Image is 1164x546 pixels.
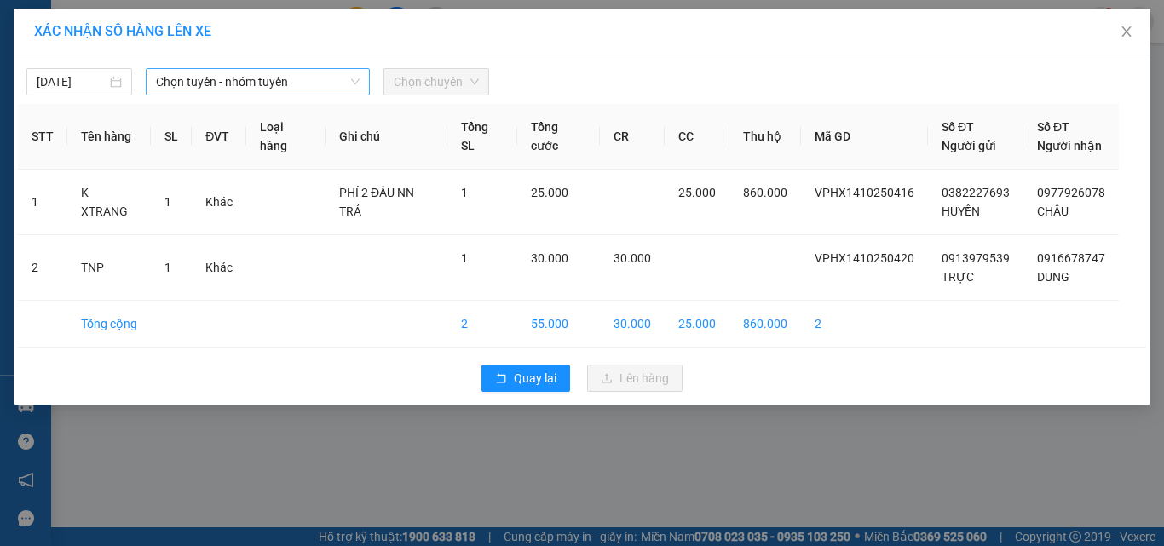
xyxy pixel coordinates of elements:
[801,104,928,170] th: Mã GD
[1103,9,1150,56] button: Close
[1037,139,1102,152] span: Người nhận
[1120,25,1133,38] span: close
[151,104,192,170] th: SL
[67,104,151,170] th: Tên hàng
[394,69,479,95] span: Chọn chuyến
[192,104,246,170] th: ĐVT
[164,195,171,209] span: 1
[18,235,67,301] td: 2
[531,186,568,199] span: 25.000
[447,301,517,348] td: 2
[350,77,360,87] span: down
[600,301,665,348] td: 30.000
[942,186,1010,199] span: 0382227693
[67,170,151,235] td: K XTRANG
[246,104,326,170] th: Loại hàng
[665,104,729,170] th: CC
[531,251,568,265] span: 30.000
[729,301,801,348] td: 860.000
[1037,186,1105,199] span: 0977926078
[18,104,67,170] th: STT
[495,372,507,386] span: rollback
[942,270,974,284] span: TRỰC
[600,104,665,170] th: CR
[447,104,517,170] th: Tổng SL
[678,186,716,199] span: 25.000
[37,72,107,91] input: 14/10/2025
[729,104,801,170] th: Thu hộ
[156,69,360,95] span: Chọn tuyến - nhóm tuyến
[942,251,1010,265] span: 0913979539
[743,186,787,199] span: 860.000
[461,251,468,265] span: 1
[587,365,683,392] button: uploadLên hàng
[1037,251,1105,265] span: 0916678747
[1037,270,1069,284] span: DUNG
[514,369,556,388] span: Quay lại
[801,301,928,348] td: 2
[34,23,211,39] span: XÁC NHẬN SỐ HÀNG LÊN XE
[614,251,651,265] span: 30.000
[481,365,570,392] button: rollbackQuay lại
[665,301,729,348] td: 25.000
[517,104,600,170] th: Tổng cước
[1037,120,1069,134] span: Số ĐT
[942,120,974,134] span: Số ĐT
[164,261,171,274] span: 1
[67,301,151,348] td: Tổng cộng
[67,235,151,301] td: TNP
[339,186,414,218] span: PHÍ 2 ĐẦU NN TRẢ
[942,204,980,218] span: HUYỀN
[815,251,914,265] span: VPHX1410250420
[192,170,246,235] td: Khác
[461,186,468,199] span: 1
[192,235,246,301] td: Khác
[942,139,996,152] span: Người gửi
[326,104,447,170] th: Ghi chú
[517,301,600,348] td: 55.000
[1037,204,1069,218] span: CHÂU
[18,170,67,235] td: 1
[815,186,914,199] span: VPHX1410250416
